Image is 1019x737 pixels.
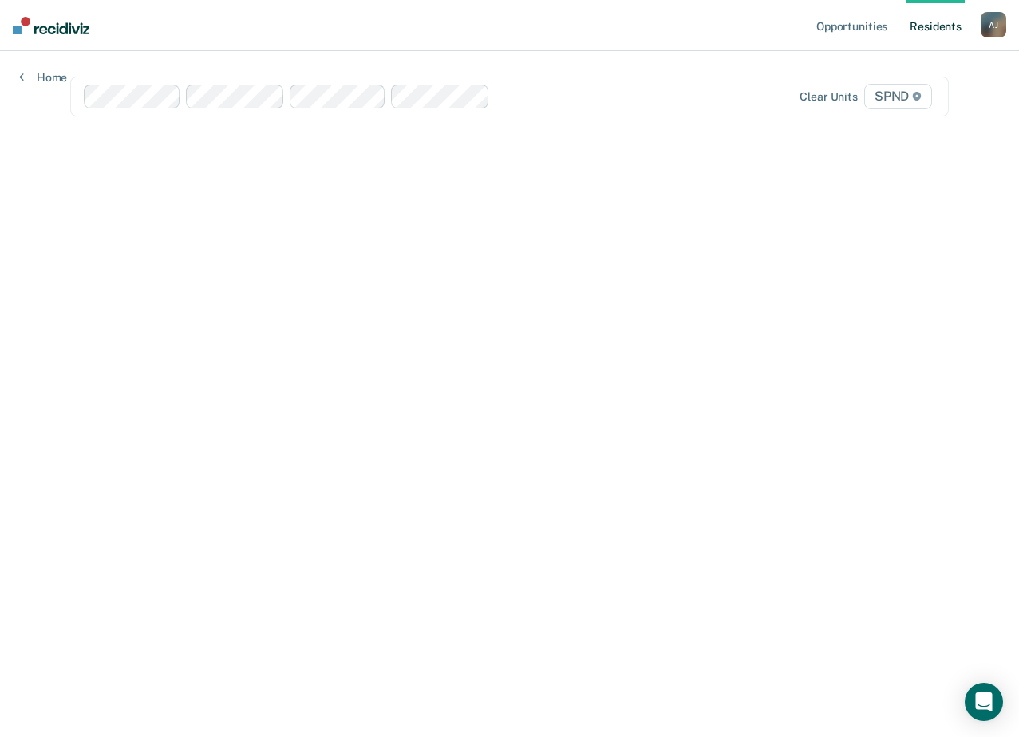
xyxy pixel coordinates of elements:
div: Clear units [800,90,858,104]
div: Open Intercom Messenger [965,683,1003,721]
span: SPND [864,84,932,109]
button: AJ [981,12,1006,37]
img: Recidiviz [13,17,89,34]
div: A J [981,12,1006,37]
a: Home [19,70,67,85]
